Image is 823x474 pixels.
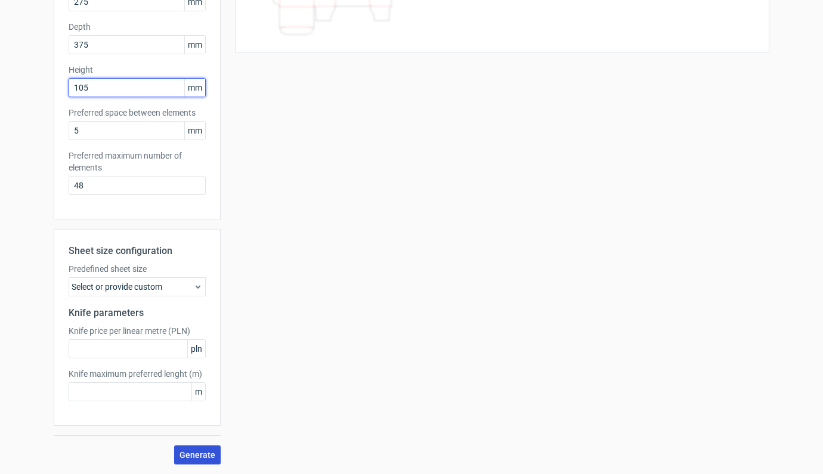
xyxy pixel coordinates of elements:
label: Knife price per linear metre (PLN) [69,325,206,337]
span: pln [187,340,205,358]
span: mm [184,79,205,97]
h2: Knife parameters [69,306,206,320]
span: Generate [180,451,215,459]
label: Height [69,64,206,76]
div: Select or provide custom [69,277,206,296]
span: mm [184,122,205,140]
label: Preferred space between elements [69,107,206,119]
label: Knife maximum preferred lenght (m) [69,368,206,380]
label: Depth [69,21,206,33]
label: Predefined sheet size [69,263,206,275]
button: Generate [174,445,221,464]
span: mm [184,36,205,54]
h2: Sheet size configuration [69,244,206,258]
span: m [191,383,205,401]
label: Preferred maximum number of elements [69,150,206,174]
